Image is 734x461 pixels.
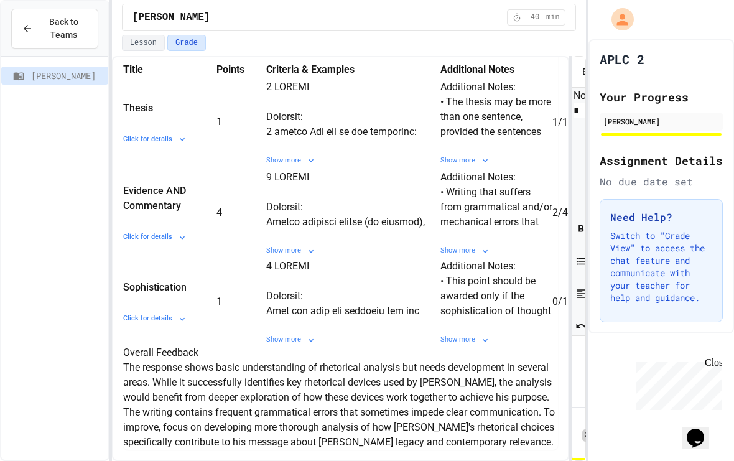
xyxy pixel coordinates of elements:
[167,35,206,51] button: Grade
[610,210,712,225] h3: Need Help?
[123,360,559,450] p: The response shows basic understanding of rhetorical analysis but needs development in several ar...
[123,279,216,324] div: SophisticationClick for details
[122,35,165,51] button: Lesson
[574,219,588,238] button: Bold (⌘+B)
[266,78,440,166] div: 2 LOREMI Dolorsit: 2 ametco Adi eli se doe temporinc: • Utlab et do magnaaliqu enimad. • Min veni...
[440,63,514,75] span: Additional Notes
[525,12,545,22] span: 40
[266,335,440,345] div: Show more
[552,116,558,128] span: 1
[600,174,723,189] div: No due date set
[123,232,216,243] div: Click for details
[216,258,266,345] td: 1
[123,345,559,360] h6: Overall Feedback
[574,88,645,103] div: Normal text
[582,64,607,80] h6: Essay
[216,63,244,75] span: Points
[440,258,552,345] div: Additional Notes: • This point should be awarded only if the sophistication of thought or complex...
[31,69,103,82] span: [PERSON_NAME]
[574,251,588,270] button: Bullet List
[132,10,210,25] span: [PERSON_NAME]
[123,182,216,215] div: Evidence AND Commentary
[574,284,588,302] button: Align Left
[552,207,558,218] span: 2
[266,78,440,138] div: 2 LOREMI Dolorsit: 2 ametco Adi eli se doe temporinc: • Utlab et do magnaaliqu enimad. • Min veni...
[440,78,552,166] div: Additional Notes: • The thesis may be more than one sentence, provided the sentences are in close...
[123,314,216,324] div: Click for details
[40,16,88,42] span: Back to Teams
[600,88,723,106] h2: Your Progress
[440,335,552,345] div: Show more
[123,182,216,243] div: Evidence AND CommentaryClick for details
[266,156,440,166] div: Show more
[11,9,98,49] button: Back to Teams
[582,429,592,442] span: 3
[266,258,440,345] div: 4 LOREMI Dolorsit: Amet con adip eli seddoeiu tem inc utlab. Etdolorem aliq en adm veni quis nost...
[600,152,723,169] h2: Assignment Details
[5,5,86,79] div: Chat with us now!Close
[682,411,722,449] iframe: chat widget
[598,5,637,34] div: My Account
[440,78,552,138] div: Additional Notes: • The thesis may be more than one sentence, provided the sentences are in close...
[552,296,558,307] span: 0
[266,169,440,256] div: 9 LOREMI Dolorsit: Ametco adipisci elitse (do eiusmod), tempori utlabore etdoloremag, al enimad m...
[558,207,568,218] span: / 4
[631,357,722,410] iframe: chat widget
[266,169,440,228] div: 9 LOREMI Dolorsit: Ametco adipisci elitse (do eiusmod), tempori utlabore etdoloremag, al enimad m...
[266,246,440,256] div: Show more
[216,77,266,167] td: 1
[216,167,266,258] td: 4
[610,230,712,304] p: Switch to "Grade View" to access the chat feature and communicate with your teacher for help and ...
[574,316,588,335] button: Undo (⌘+Z)
[123,279,216,296] div: Sophistication
[600,50,644,68] h1: APLC 2
[440,246,552,256] div: Show more
[440,258,552,317] div: Additional Notes: • This point should be awarded only if the sophistication of thought or complex...
[558,296,568,307] span: / 1
[558,116,568,128] span: / 1
[546,12,560,22] span: min
[603,116,719,127] div: [PERSON_NAME]
[123,100,216,117] div: Thesis
[123,100,216,145] div: ThesisClick for details
[123,134,216,145] div: Click for details
[266,258,440,317] div: 4 LOREMI Dolorsit: Amet con adip eli seddoeiu tem inc utlab. Etdolorem aliq en adm veni quis nost...
[440,169,552,228] div: Additional Notes: • Writing that suffers from grammatical and/or mechanical errors that interfere...
[266,63,355,75] span: Criteria & Examples
[440,169,552,256] div: Additional Notes: • Writing that suffers from grammatical and/or mechanical errors that interfere...
[123,63,143,75] span: Title
[440,156,552,166] div: Show more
